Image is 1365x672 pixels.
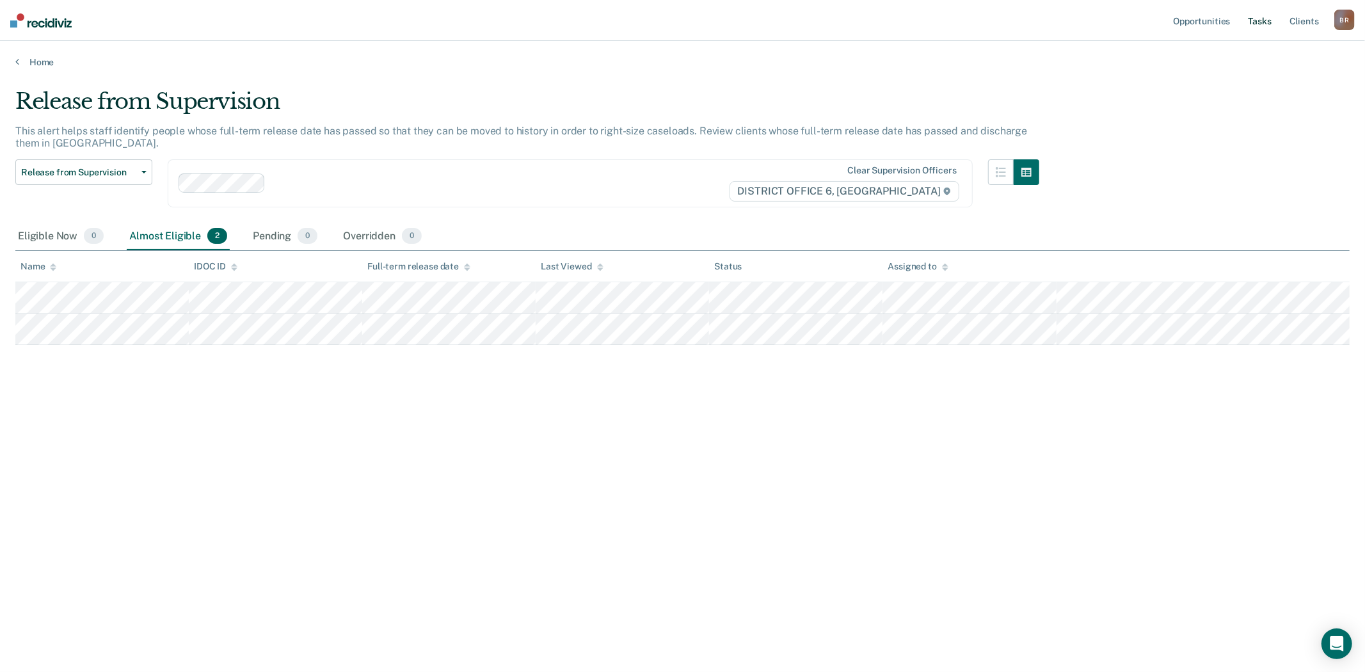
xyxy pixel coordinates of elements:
[15,159,152,185] button: Release from Supervision
[714,261,742,272] div: Status
[21,167,136,178] span: Release from Supervision
[730,181,959,202] span: DISTRICT OFFICE 6, [GEOGRAPHIC_DATA]
[298,228,317,244] span: 0
[207,228,227,244] span: 2
[15,223,106,251] div: Eligible Now0
[127,223,230,251] div: Almost Eligible2
[15,125,1027,149] p: This alert helps staff identify people whose full-term release date has passed so that they can b...
[888,261,948,272] div: Assigned to
[1334,10,1355,30] div: B R
[541,261,603,272] div: Last Viewed
[84,228,104,244] span: 0
[1334,10,1355,30] button: BR
[847,165,956,176] div: Clear supervision officers
[10,13,72,28] img: Recidiviz
[1321,628,1352,659] div: Open Intercom Messenger
[367,261,470,272] div: Full-term release date
[194,261,237,272] div: IDOC ID
[20,261,56,272] div: Name
[340,223,424,251] div: Overridden0
[15,88,1039,125] div: Release from Supervision
[250,223,320,251] div: Pending0
[15,56,1350,68] a: Home
[402,228,422,244] span: 0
